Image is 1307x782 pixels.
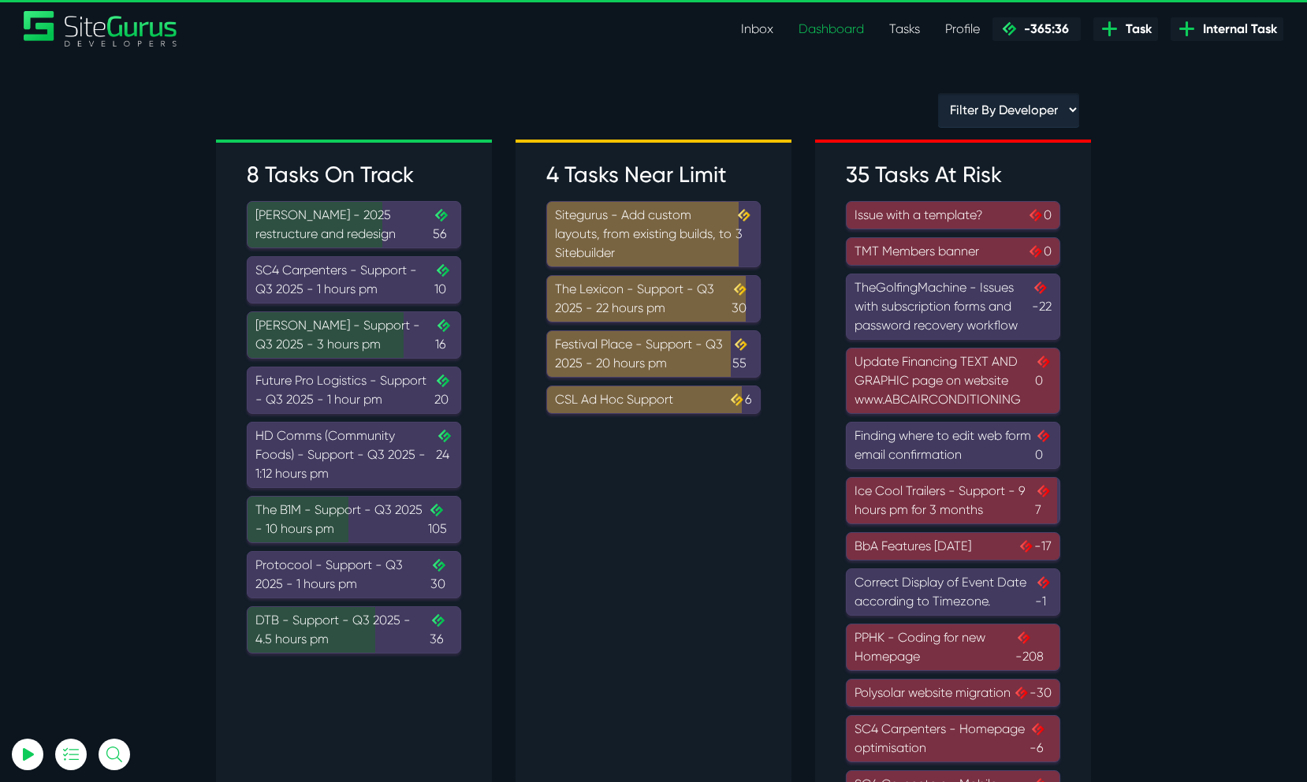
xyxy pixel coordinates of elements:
[1032,278,1052,335] span: -22
[1027,242,1052,261] span: 0
[255,206,452,244] div: [PERSON_NAME] - 2025 restructure and redesign
[855,206,1052,225] div: Issue with a template?
[546,330,761,378] a: Festival Place - Support - Q3 2025 - 20 hours pm55
[728,13,786,45] a: Inbox
[1171,17,1283,41] a: Internal Task
[855,537,1052,556] div: BbA Features [DATE]
[1197,20,1277,39] span: Internal Task
[1093,17,1158,41] a: Task
[255,556,452,594] div: Protocool - Support - Q3 2025 - 1 hours pm
[1013,683,1052,702] span: -30
[255,611,452,649] div: DTB - Support - Q3 2025 - 4.5 hours pm
[1018,537,1052,556] span: -17
[255,501,452,538] div: The B1M - Support - Q3 2025 - 10 hours pm
[247,496,461,543] a: The B1M - Support - Q3 2025 - 10 hours pm105
[436,426,452,483] span: 24
[255,371,452,409] div: Future Pro Logistics - Support - Q3 2025 - 1 hour pm
[430,556,452,594] span: 30
[1035,352,1052,409] span: 0
[933,13,992,45] a: Profile
[855,720,1052,758] div: SC4 Carpenters - Homepage optimisation
[255,426,452,483] div: HD Comms (Community Foods) - Support - Q3 2025 - 1:12 hours pm
[732,335,752,373] span: 55
[855,278,1052,335] div: TheGolfingMachine - Issues with subscription forms and password recovery workflow
[855,482,1052,519] div: Ice Cool Trailers - Support - 9 hours pm for 3 months
[992,17,1081,41] a: -365:36
[546,201,761,267] a: Sitegurus - Add custom layouts, from existing builds, to Sitebuilder3
[24,11,178,47] a: SiteGurus
[555,206,752,263] div: Sitegurus - Add custom layouts, from existing builds, to Sitebuilder
[1030,720,1052,758] span: -6
[877,13,933,45] a: Tasks
[247,422,461,488] a: HD Comms (Community Foods) - Support - Q3 2025 - 1:12 hours pm24
[247,162,461,188] h3: 8 Tasks On Track
[434,261,452,299] span: 10
[434,371,452,409] span: 20
[247,606,461,654] a: DTB - Support - Q3 2025 - 4.5 hours pm36
[546,162,761,188] h3: 4 Tasks Near Limit
[846,624,1060,671] a: PPHK - Coding for new Homepage-208
[1027,206,1052,225] span: 0
[846,532,1060,560] a: BbA Features [DATE]-17
[430,611,452,649] span: 36
[735,206,752,263] span: 3
[247,311,461,359] a: [PERSON_NAME] - Support - Q3 2025 - 3 hours pm16
[546,275,761,322] a: The Lexicon - Support - Q3 2025 - 22 hours pm30
[846,715,1060,762] a: SC4 Carpenters - Homepage optimisation-6
[247,201,461,248] a: [PERSON_NAME] - 2025 restructure and redesign56
[786,13,877,45] a: Dashboard
[1018,21,1069,36] span: -365:36
[846,422,1060,469] a: Finding where to edit web form email confirmation0
[255,261,452,299] div: SC4 Carpenters - Support - Q3 2025 - 1 hours pm
[846,679,1060,707] a: Polysolar website migration-30
[24,11,178,47] img: Sitegurus Logo
[247,256,461,303] a: SC4 Carpenters - Support - Q3 2025 - 1 hours pm10
[1015,628,1052,666] span: -208
[433,206,452,244] span: 56
[855,426,1052,464] div: Finding where to edit web form email confirmation
[846,162,1060,188] h3: 35 Tasks At Risk
[846,477,1060,524] a: Ice Cool Trailers - Support - 9 hours pm for 3 months7
[855,683,1052,702] div: Polysolar website migration
[1119,20,1152,39] span: Task
[846,201,1060,229] a: Issue with a template?0
[1035,482,1052,519] span: 7
[555,390,752,409] div: CSL Ad Hoc Support
[846,568,1060,616] a: Correct Display of Event Date according to Timezone.-1
[846,274,1060,340] a: TheGolfingMachine - Issues with subscription forms and password recovery workflow-22
[546,385,761,414] a: CSL Ad Hoc Support6
[255,316,452,354] div: [PERSON_NAME] - Support - Q3 2025 - 3 hours pm
[1035,573,1052,611] span: -1
[732,280,752,318] span: 30
[855,242,1052,261] div: TMT Members banner
[1035,426,1052,464] span: 0
[555,280,752,318] div: The Lexicon - Support - Q3 2025 - 22 hours pm
[728,390,752,409] span: 6
[855,352,1052,409] div: Update Financing TEXT AND GRAPHIC page on website www.ABCAIRCONDITIONING
[247,367,461,414] a: Future Pro Logistics - Support - Q3 2025 - 1 hour pm20
[855,573,1052,611] div: Correct Display of Event Date according to Timezone.
[428,501,452,538] span: 105
[846,237,1060,266] a: TMT Members banner0
[247,551,461,598] a: Protocool - Support - Q3 2025 - 1 hours pm30
[846,348,1060,414] a: Update Financing TEXT AND GRAPHIC page on website www.ABCAIRCONDITIONING0
[855,628,1052,666] div: PPHK - Coding for new Homepage
[555,335,752,373] div: Festival Place - Support - Q3 2025 - 20 hours pm
[435,316,452,354] span: 16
